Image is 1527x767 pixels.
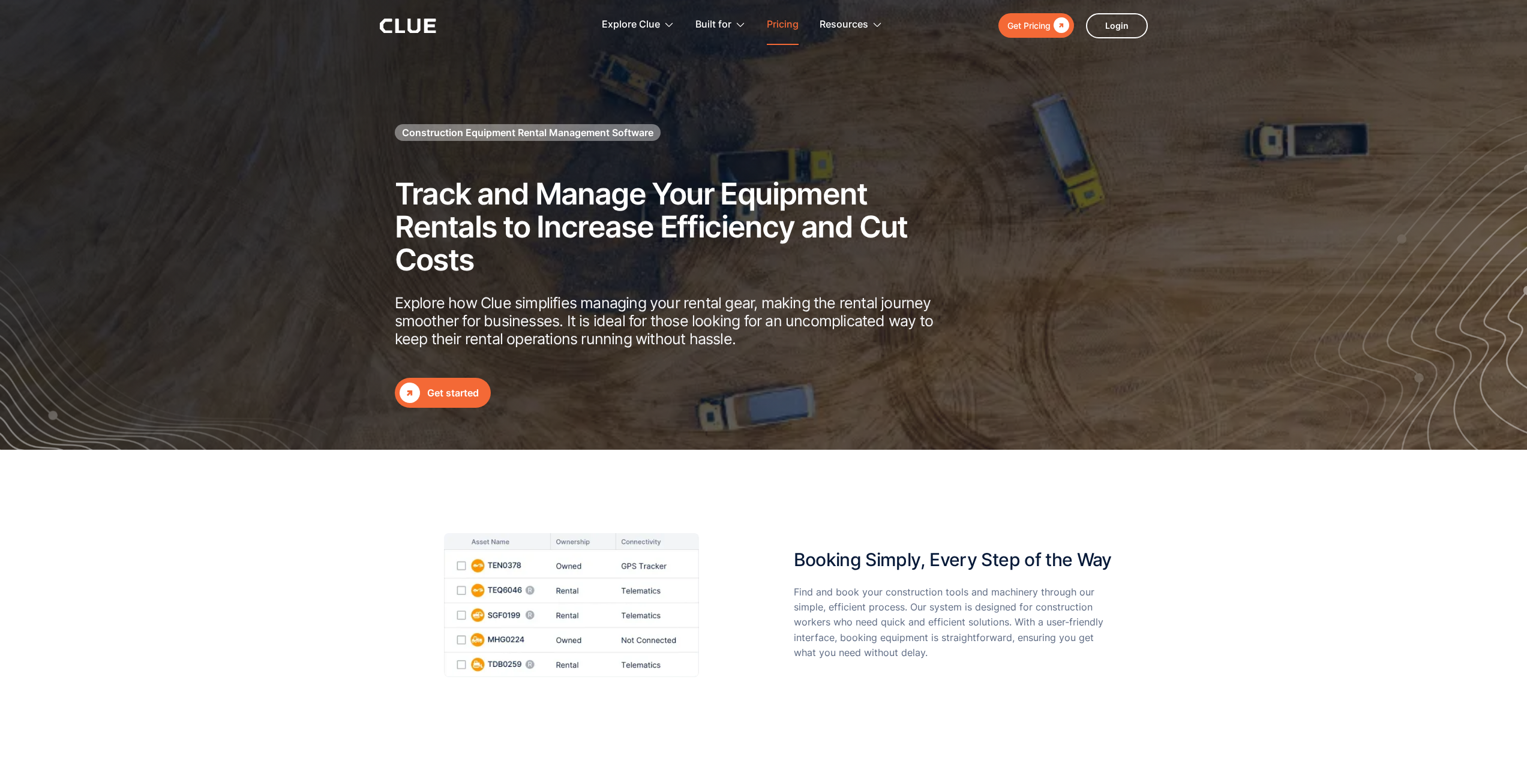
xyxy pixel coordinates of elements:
a: Login [1086,13,1148,38]
div:  [400,383,420,403]
p: Explore how Clue simplifies managing your rental gear, making the rental journey smoother for bus... [395,294,965,348]
div: Explore Clue [602,6,674,44]
h1: Construction Equipment Rental Management Software [402,126,653,139]
a: Get Pricing [998,13,1074,38]
p: Find and book your construction tools and machinery through our simple, efficient process. Our sy... [794,585,1118,660]
div: Explore Clue [602,6,660,44]
a: Pricing [767,6,799,44]
div: Get started [427,386,479,401]
div: Get Pricing [1007,18,1051,33]
h2: Track and Manage Your Equipment Rentals to Increase Efficiency and Cut Costs [395,178,965,276]
div: Built for [695,6,746,44]
img: simple-efficient-tool-booking-user-friendly-clue [444,533,700,677]
div: Resources [820,6,883,44]
div: Built for [695,6,731,44]
div: Resources [820,6,868,44]
h2: Booking Simply, Every Step of the Way [794,538,1118,570]
div:  [1051,18,1069,33]
img: Construction fleet management software [1262,94,1527,450]
a: Get started [395,378,491,408]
